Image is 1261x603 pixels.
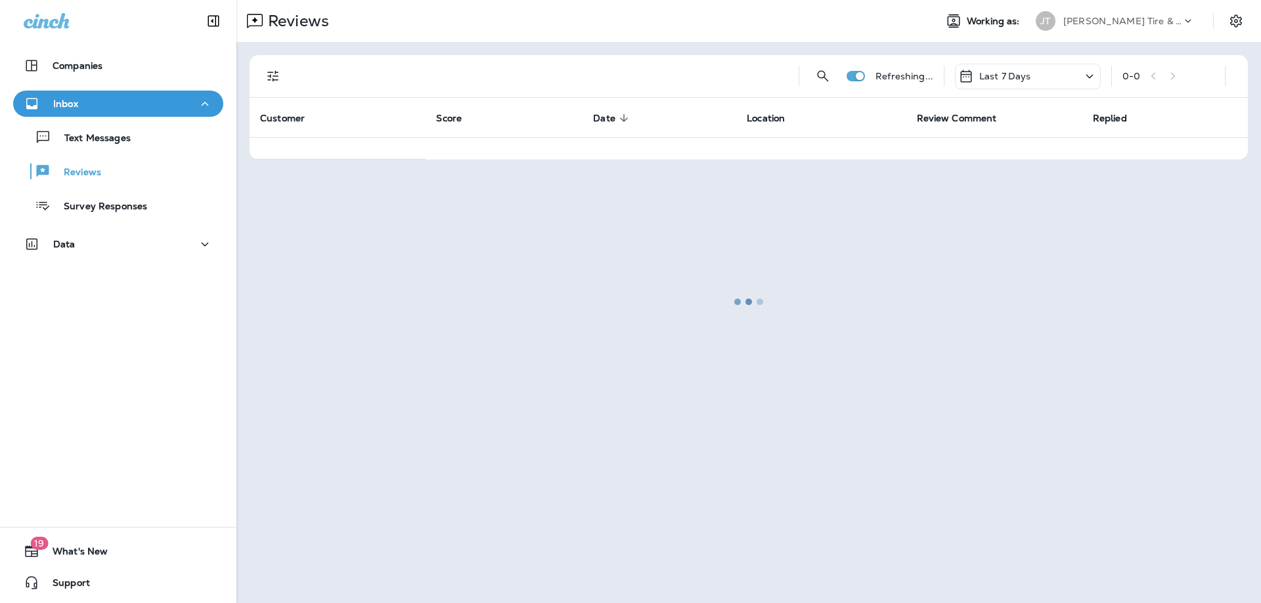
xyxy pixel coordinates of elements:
[39,577,90,593] span: Support
[13,91,223,117] button: Inbox
[13,123,223,151] button: Text Messages
[195,8,232,34] button: Collapse Sidebar
[13,570,223,596] button: Support
[13,52,223,79] button: Companies
[13,192,223,219] button: Survey Responses
[13,157,223,185] button: Reviews
[30,537,48,550] span: 19
[53,239,76,249] p: Data
[51,201,147,213] p: Survey Responses
[53,60,102,71] p: Companies
[51,133,131,145] p: Text Messages
[13,538,223,564] button: 19What's New
[13,231,223,257] button: Data
[51,167,101,179] p: Reviews
[39,546,108,562] span: What's New
[53,98,78,109] p: Inbox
